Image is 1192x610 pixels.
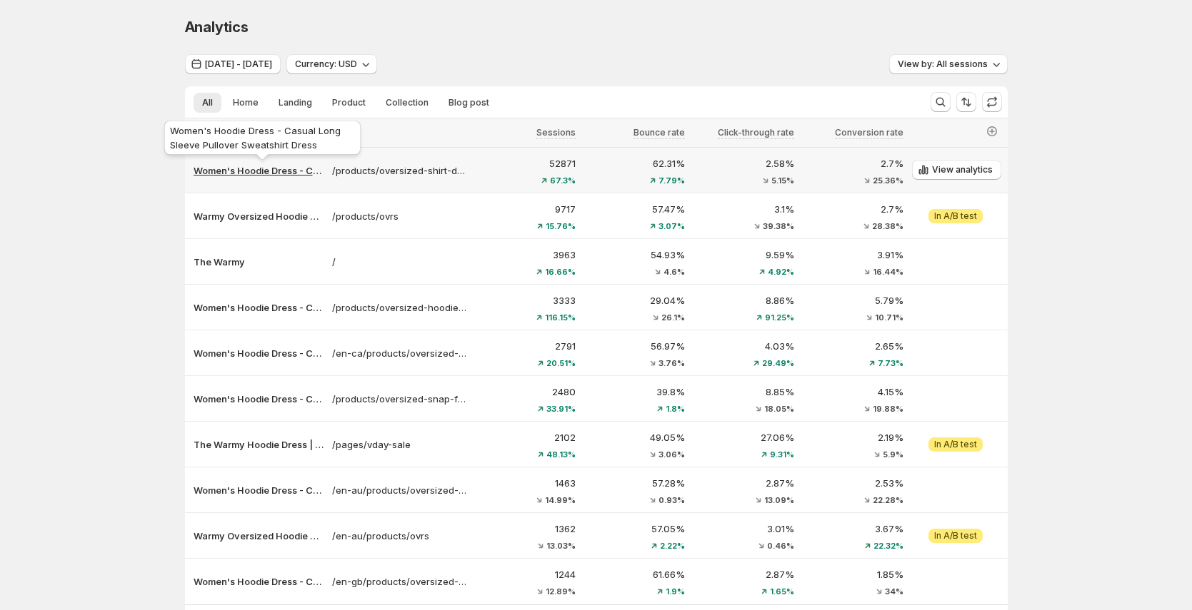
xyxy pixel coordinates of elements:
[693,248,794,262] p: 9.59%
[194,574,324,589] p: Women's Hoodie Dress - Casual Long Sleeve Pullover Sweatshirt Dress
[286,54,377,74] button: Currency: USD
[584,202,685,216] p: 57.47%
[767,542,794,550] span: 0.46%
[545,268,576,276] span: 16.66%
[584,385,685,399] p: 39.8%
[693,202,794,216] p: 3.1%
[584,248,685,262] p: 54.93%
[873,176,903,185] span: 25.36%
[803,385,903,399] p: 4.15%
[332,346,466,360] a: /en-ca/products/oversized-shirt-dress
[475,202,576,216] p: 9717
[873,268,903,276] span: 16.44%
[693,385,794,399] p: 8.85%
[584,156,685,171] p: 62.31%
[449,97,489,108] span: Blog post
[956,92,976,112] button: Sort the results
[878,359,903,367] span: 7.73%
[550,176,576,185] span: 67.3%
[885,587,903,596] span: 34%
[185,19,249,36] span: Analytics
[536,127,576,138] span: Sessions
[475,248,576,262] p: 3963
[934,530,977,542] span: In A/B test
[873,496,903,504] span: 22.28%
[803,522,903,536] p: 3.67%
[475,339,576,353] p: 2791
[194,163,324,178] button: Women's Hoodie Dress - Casual Long Sleeve Pullover Sweatshirt Dress
[386,97,429,108] span: Collection
[475,293,576,307] p: 3333
[934,210,977,222] span: In A/B test
[633,127,685,138] span: Bounce rate
[693,522,794,536] p: 3.01%
[875,313,903,322] span: 10.71%
[475,430,576,444] p: 2102
[194,300,324,315] p: Women's Hoodie Dress - Casual Long Sleeve Pullover Sweatshirt Dress
[332,392,466,406] a: /products/oversized-snap-fit-hoodie
[872,222,903,230] span: 28.38%
[194,255,324,269] button: The Warmy
[718,127,794,138] span: Click-through rate
[205,59,272,70] span: [DATE] - [DATE]
[233,97,259,108] span: Home
[803,339,903,353] p: 2.65%
[194,346,324,360] button: Women's Hoodie Dress - Casual Long Sleeve Pullover Sweatshirt Dress
[912,160,1001,180] button: View analytics
[770,587,794,596] span: 1.65%
[803,430,903,444] p: 2.19%
[332,163,466,178] a: /products/oversized-shirt-dress
[202,97,213,108] span: All
[932,164,993,176] span: View analytics
[475,476,576,490] p: 1463
[332,483,466,497] a: /en-au/products/oversized-shirt-dress
[768,268,794,276] span: 4.92%
[332,255,466,269] a: /
[185,54,281,74] button: [DATE] - [DATE]
[835,127,903,138] span: Conversion rate
[475,567,576,581] p: 1244
[803,567,903,581] p: 1.85%
[658,359,685,367] span: 3.76%
[584,430,685,444] p: 49.05%
[764,405,794,413] span: 18.05%
[873,542,903,550] span: 22.32%
[764,496,794,504] span: 13.09%
[194,483,324,497] button: Women's Hoodie Dress - Casual Long Sleeve Pullover Sweatshirt Dress
[194,529,324,543] p: Warmy Oversized Hoodie Dress – Ultra-Soft Fleece Sweatshirt Dress for Women (Plus Size S-3XL), Co...
[762,359,794,367] span: 29.49%
[658,176,685,185] span: 7.79%
[546,222,576,230] span: 15.76%
[889,54,1008,74] button: View by: All sessions
[763,222,794,230] span: 39.38%
[693,339,794,353] p: 4.03%
[803,248,903,262] p: 3.91%
[332,529,466,543] a: /en-au/products/ovrs
[332,209,466,223] a: /products/ovrs
[658,450,685,459] span: 3.06%
[584,522,685,536] p: 57.05%
[693,567,794,581] p: 2.87%
[663,268,685,276] span: 4.6%
[545,313,576,322] span: 116.15%
[546,587,576,596] span: 12.89%
[194,437,324,452] button: The Warmy Hoodie Dress | The Perfect Valentine’s Day Gift
[934,439,977,450] span: In A/B test
[660,542,685,550] span: 2.22%
[666,587,685,596] span: 1.9%
[545,496,576,504] span: 14.99%
[546,450,576,459] span: 48.13%
[332,437,466,452] a: /pages/vday-sale
[194,392,324,406] button: Women's Hoodie Dress - Casual Long Sleeve Pullover Sweatshirt Dress
[770,450,794,459] span: 9.31%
